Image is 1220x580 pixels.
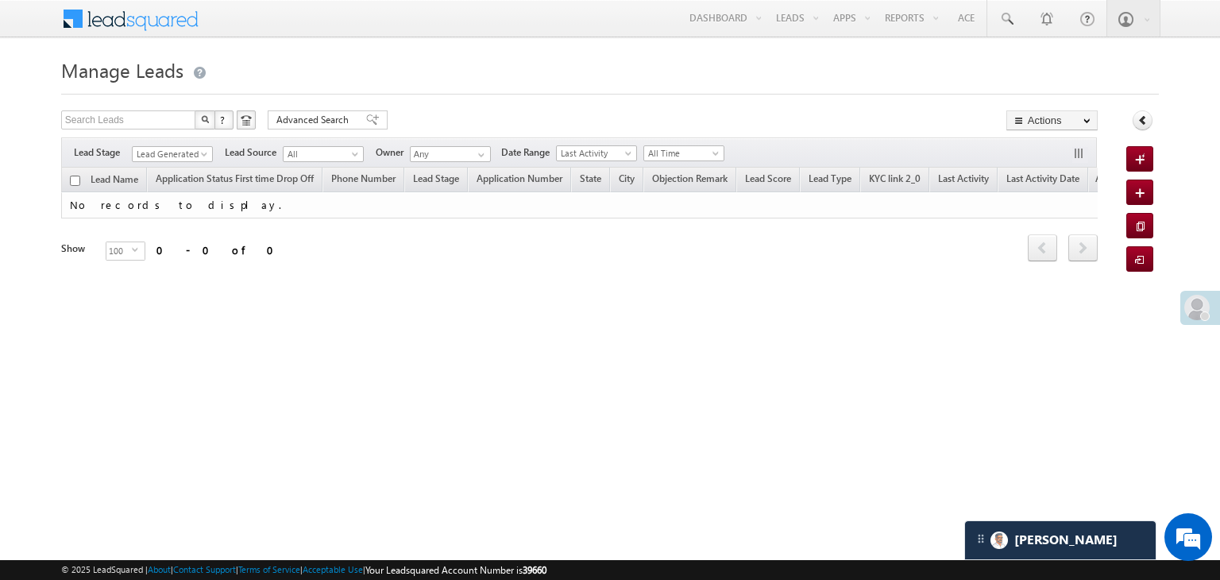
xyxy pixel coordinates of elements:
[469,170,570,191] a: Application Number
[132,146,213,162] a: Lead Generated
[201,115,209,123] img: Search
[1089,170,1127,191] span: Actions
[173,564,236,574] a: Contact Support
[1068,234,1098,261] span: next
[148,170,322,191] a: Application Status First time Drop Off
[557,146,632,160] span: Last Activity
[745,172,791,184] span: Lead Score
[214,110,234,130] button: ?
[410,146,491,162] input: Type to Search
[323,170,403,191] a: Phone Number
[61,57,183,83] span: Manage Leads
[869,172,921,184] span: KYC link 2_0
[405,170,467,191] a: Lead Stage
[225,145,283,160] span: Lead Source
[737,170,799,191] a: Lead Score
[331,172,396,184] span: Phone Number
[74,145,132,160] span: Lead Stage
[1028,236,1057,261] a: prev
[964,520,1156,560] div: carter-dragCarter[PERSON_NAME]
[469,147,489,163] a: Show All Items
[644,146,720,160] span: All Time
[276,113,353,127] span: Advanced Search
[523,564,546,576] span: 39660
[61,563,546,578] span: © 2025 LeadSquared | | | | |
[975,532,987,545] img: carter-drag
[365,564,546,576] span: Your Leadsquared Account Number is
[619,172,635,184] span: City
[643,145,724,161] a: All Time
[1068,236,1098,261] a: next
[809,172,851,184] span: Lead Type
[477,172,562,184] span: Application Number
[148,564,171,574] a: About
[998,170,1087,191] a: Last Activity Date
[1006,110,1098,130] button: Actions
[61,242,93,256] div: Show
[861,170,929,191] a: KYC link 2_0
[83,171,146,191] a: Lead Name
[930,170,997,191] a: Last Activity
[106,242,132,260] span: 100
[644,170,735,191] a: Objection Remark
[156,172,314,184] span: Application Status First time Drop Off
[283,146,364,162] a: All
[990,532,1008,549] img: Carter
[156,241,284,259] div: 0 - 0 of 0
[556,145,637,161] a: Last Activity
[413,172,459,184] span: Lead Stage
[70,176,80,186] input: Check all records
[1028,234,1057,261] span: prev
[501,145,556,160] span: Date Range
[1014,532,1118,547] span: Carter
[284,147,359,161] span: All
[580,172,601,184] span: State
[132,246,145,253] span: select
[801,170,859,191] a: Lead Type
[652,172,728,184] span: Objection Remark
[238,564,300,574] a: Terms of Service
[611,170,643,191] a: City
[303,564,363,574] a: Acceptable Use
[376,145,410,160] span: Owner
[220,113,227,126] span: ?
[61,192,1145,218] td: No records to display.
[133,147,208,161] span: Lead Generated
[572,170,609,191] a: State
